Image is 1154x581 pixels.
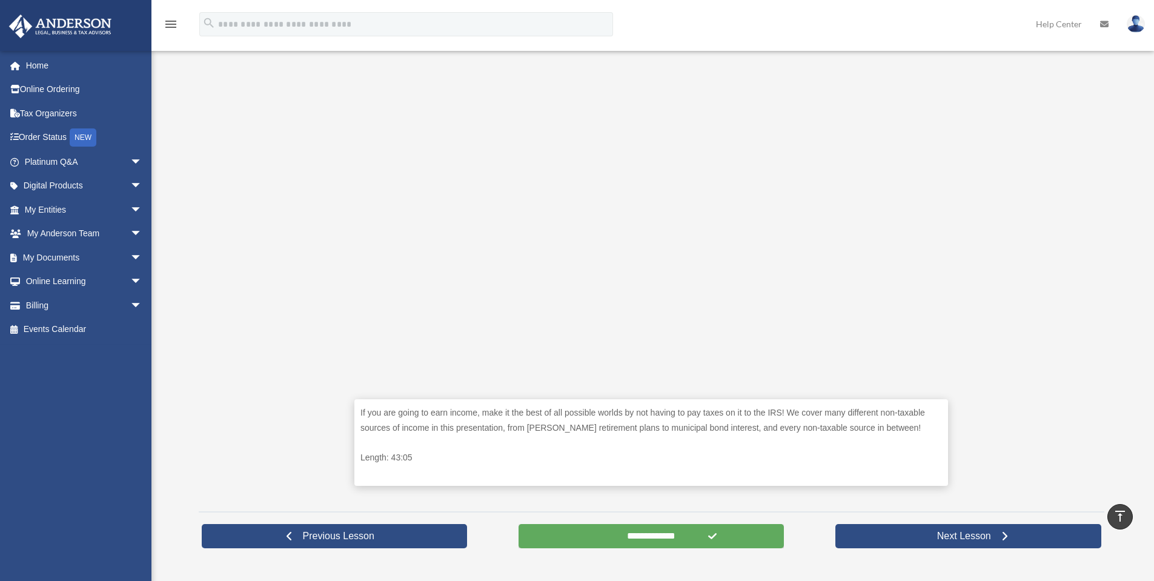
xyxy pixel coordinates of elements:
[8,270,161,294] a: Online Learningarrow_drop_down
[8,293,161,317] a: Billingarrow_drop_down
[70,128,96,147] div: NEW
[8,198,161,222] a: My Entitiesarrow_drop_down
[130,198,154,222] span: arrow_drop_down
[8,150,161,174] a: Platinum Q&Aarrow_drop_down
[8,78,161,102] a: Online Ordering
[130,150,154,174] span: arrow_drop_down
[293,530,384,542] span: Previous Lesson
[164,21,178,32] a: menu
[5,15,115,38] img: Anderson Advisors Platinum Portal
[1113,509,1127,523] i: vertical_align_top
[8,101,161,125] a: Tax Organizers
[360,405,942,435] p: If you are going to earn income, make it the best of all possible worlds by not having to pay tax...
[927,530,1001,542] span: Next Lesson
[8,245,161,270] a: My Documentsarrow_drop_down
[8,53,161,78] a: Home
[8,222,161,246] a: My Anderson Teamarrow_drop_down
[130,174,154,199] span: arrow_drop_down
[130,293,154,318] span: arrow_drop_down
[360,450,942,465] p: Length: 43:05
[1107,504,1133,530] a: vertical_align_top
[8,125,161,150] a: Order StatusNEW
[130,270,154,294] span: arrow_drop_down
[354,59,948,393] iframe: 240521 - Video 3 - Non-Taxable Income
[202,524,468,548] a: Previous Lesson
[8,174,161,198] a: Digital Productsarrow_drop_down
[835,524,1101,548] a: Next Lesson
[130,245,154,270] span: arrow_drop_down
[8,317,161,342] a: Events Calendar
[1127,15,1145,33] img: User Pic
[130,222,154,247] span: arrow_drop_down
[164,17,178,32] i: menu
[202,16,216,30] i: search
